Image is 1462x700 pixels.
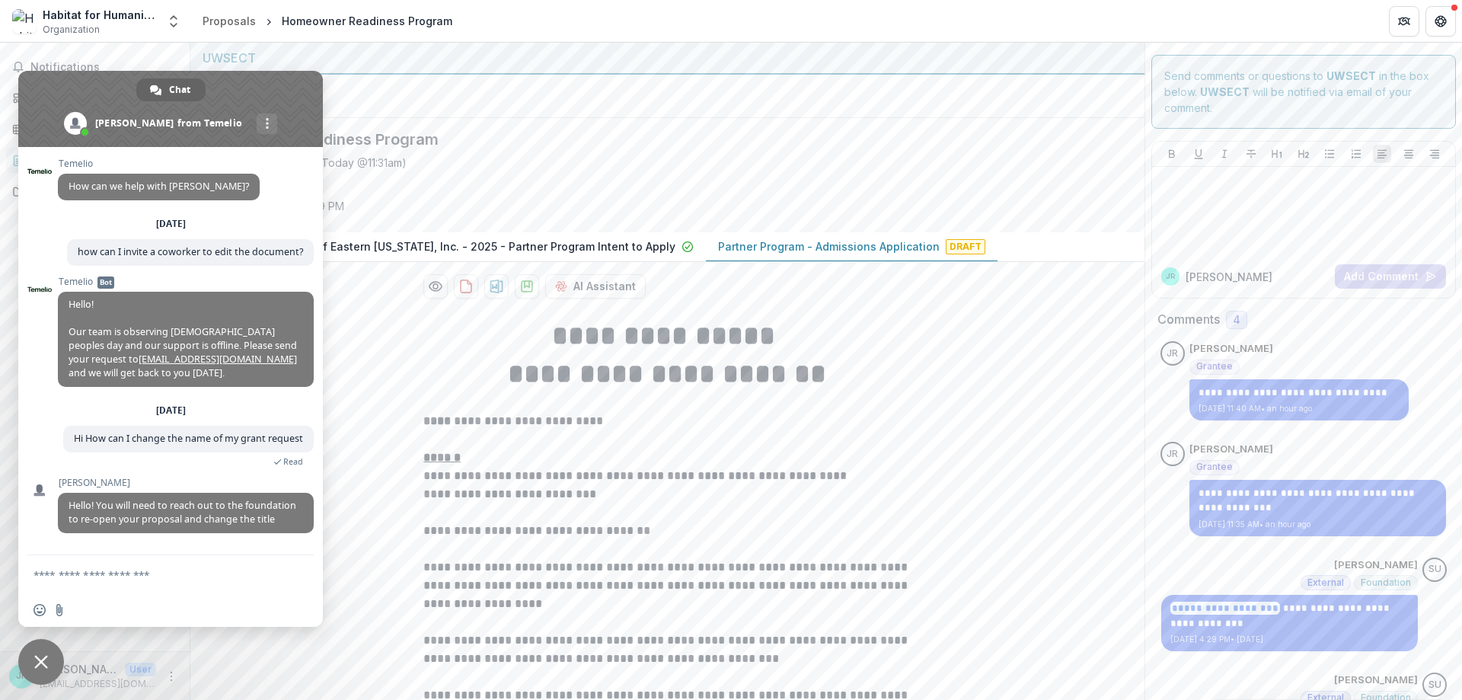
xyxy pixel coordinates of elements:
[1189,145,1208,163] button: Underline
[6,55,184,79] button: Notifications
[1196,462,1233,472] span: Grantee
[1428,680,1441,690] div: Scott Umbel
[156,406,186,415] div: [DATE]
[1200,85,1250,98] strong: UWSECT
[1196,361,1233,372] span: Grantee
[136,78,206,101] div: Chat
[169,78,190,101] span: Chat
[1163,145,1181,163] button: Bold
[1199,519,1437,530] p: [DATE] 11:35 AM • an hour ago
[43,7,157,23] div: Habitat for Humanity of Eastern [US_STATE], Inc.
[1307,577,1344,588] span: External
[139,353,297,366] a: [EMAIL_ADDRESS][DOMAIN_NAME]
[12,9,37,34] img: Habitat for Humanity of Eastern Connecticut, Inc.
[1167,449,1178,459] div: Jacqueline Richter
[1151,55,1457,129] div: Send comments or questions to in the box below. will be notified via email of your comment.
[40,677,156,691] p: [EMAIL_ADDRESS][DOMAIN_NAME]
[282,13,452,29] div: Homeowner Readiness Program
[1268,145,1286,163] button: Heading 1
[69,499,296,526] span: Hello! You will need to reach out to the foundation to re-open your proposal and change the title
[203,130,1108,149] h2: Homeowner Readiness Program
[203,238,675,254] p: Habitat for Humanity of Eastern [US_STATE], Inc. - 2025 - Partner Program Intent to Apply
[1347,145,1365,163] button: Ordered List
[30,61,177,74] span: Notifications
[1215,145,1234,163] button: Italicize
[1189,341,1273,356] p: [PERSON_NAME]
[34,568,274,582] textarea: Compose your message...
[423,274,448,299] button: Preview dc4c44a3-3588-433f-ac56-730e7fcaa968-1.pdf
[283,456,303,467] span: Read
[946,239,985,254] span: Draft
[34,604,46,616] span: Insert an emoji
[58,478,314,488] span: [PERSON_NAME]
[1334,558,1418,573] p: [PERSON_NAME]
[78,245,303,258] span: how can I invite a coworker to edit the document?
[1335,264,1446,289] button: Add Comment
[1320,145,1339,163] button: Bullet List
[1242,145,1260,163] button: Strike
[1428,564,1441,574] div: Scott Umbel
[1361,577,1411,588] span: Foundation
[1167,349,1178,359] div: Jacqueline Richter
[6,148,184,173] a: Proposals
[1199,403,1400,414] p: [DATE] 11:40 AM • an hour ago
[1373,145,1391,163] button: Align Left
[1157,312,1220,327] h2: Comments
[6,117,184,142] a: Tasks
[125,663,156,676] p: User
[18,639,64,685] div: Close chat
[203,13,256,29] div: Proposals
[484,274,509,299] button: download-proposal
[16,671,27,681] div: Jacqueline Richter
[156,219,186,229] div: [DATE]
[40,661,119,677] p: [PERSON_NAME]
[58,276,314,287] span: Temelio
[515,274,539,299] button: download-proposal
[1233,314,1240,327] span: 4
[58,158,260,169] span: Temelio
[163,6,184,37] button: Open entity switcher
[1166,273,1175,280] div: Jacqueline Richter
[1326,69,1376,82] strong: UWSECT
[454,274,478,299] button: download-proposal
[718,238,940,254] p: Partner Program - Admissions Application
[69,298,297,379] span: Hello! Our team is observing [DEMOGRAPHIC_DATA] peoples day and our support is offline. Please se...
[545,274,646,299] button: AI Assistant
[196,10,458,32] nav: breadcrumb
[257,113,277,134] div: More channels
[69,180,249,193] span: How can we help with [PERSON_NAME]?
[1334,673,1418,688] p: [PERSON_NAME]
[1170,634,1409,645] p: [DATE] 4:29 PM • [DATE]
[6,85,184,110] a: Dashboard
[1186,269,1272,285] p: [PERSON_NAME]
[74,432,303,445] span: Hi How can I change the name of my grant request
[53,604,65,616] span: Send a file
[1189,442,1273,457] p: [PERSON_NAME]
[1294,145,1313,163] button: Heading 2
[6,179,184,204] a: Documents
[1425,6,1456,37] button: Get Help
[1400,145,1418,163] button: Align Center
[162,667,180,686] button: More
[1389,6,1419,37] button: Partners
[1425,145,1444,163] button: Align Right
[43,23,100,37] span: Organization
[196,10,262,32] a: Proposals
[203,49,1132,67] div: UWSECT
[97,276,114,289] span: Bot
